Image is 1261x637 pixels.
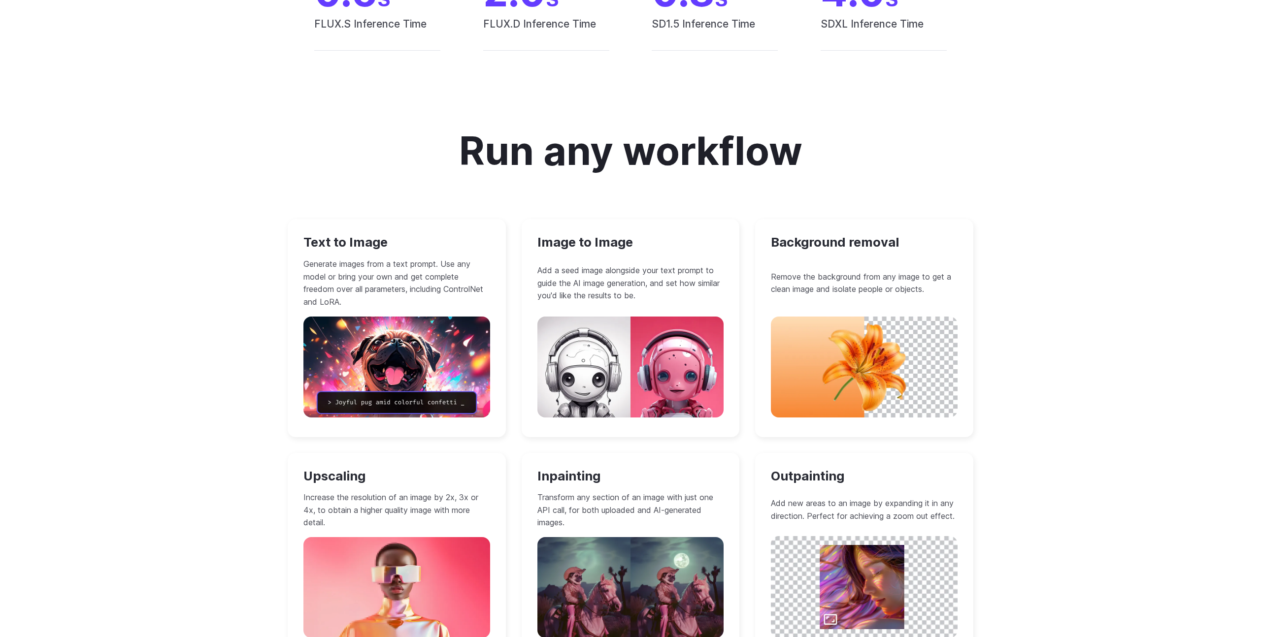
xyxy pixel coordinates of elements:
h3: Outpainting [771,469,958,484]
h3: Inpainting [537,469,724,484]
span: FLUX.D Inference Time [483,16,609,50]
span: SDXL Inference Time [821,16,947,50]
p: Transform any section of an image with just one API call, for both uploaded and AI-generated images. [537,491,724,529]
img: A pink and white robot with headphones on [537,317,724,417]
span: SD1.5 Inference Time [652,16,778,50]
h3: Background removal [771,235,958,250]
img: A pug dog with its tongue out in front of fireworks [303,317,490,417]
h3: Text to Image [303,235,490,250]
h3: Image to Image [537,235,724,250]
h2: Run any workflow [459,129,802,172]
p: Add a seed image alongside your text prompt to guide the AI image generation, and set how similar... [537,264,724,302]
p: Increase the resolution of an image by 2x, 3x or 4x, to obtain a higher quality image with more d... [303,491,490,529]
p: Remove the background from any image to get a clean image and isolate people or objects. [771,271,958,296]
h3: Upscaling [303,469,490,484]
img: A single orange flower on an orange and white background [771,317,958,417]
p: Add new areas to an image by expanding it in any direction. Perfect for achieving a zoom out effect. [771,497,958,522]
p: Generate images from a text prompt. Use any model or bring your own and get complete freedom over... [303,258,490,308]
span: FLUX.S Inference Time [314,16,440,50]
